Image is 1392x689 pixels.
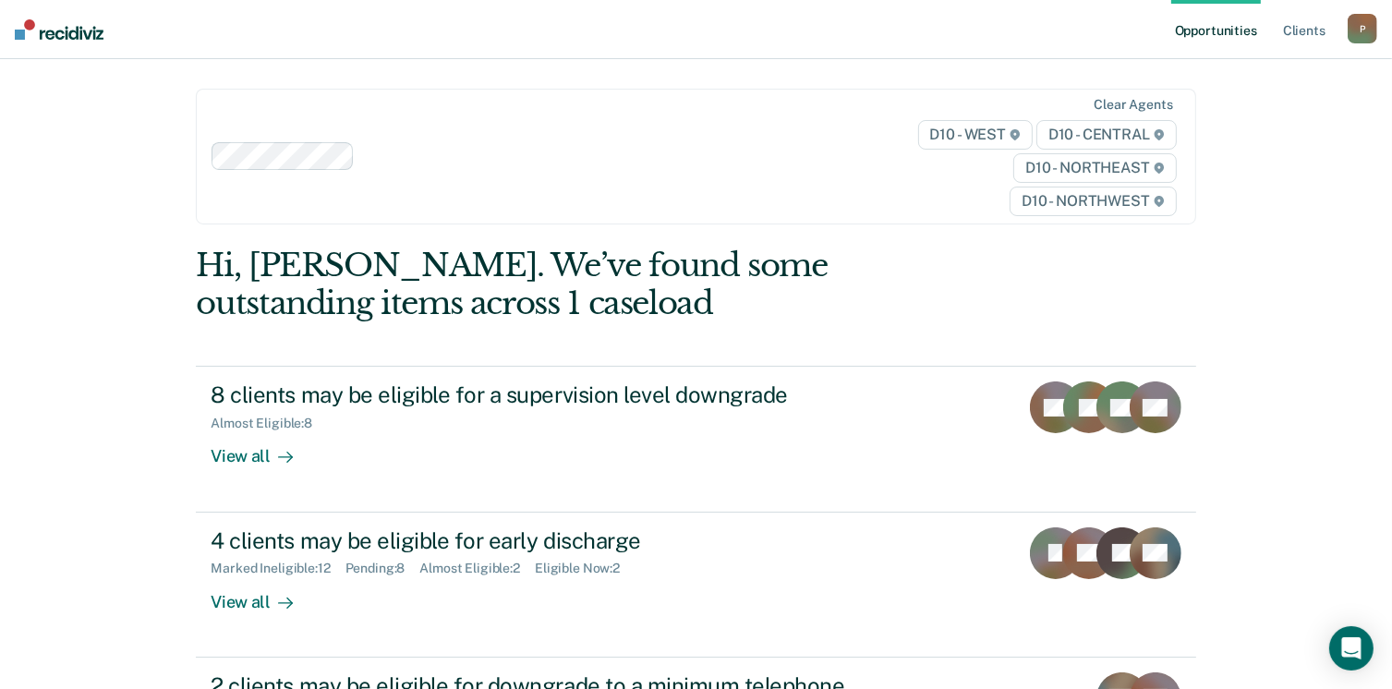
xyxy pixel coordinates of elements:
[211,527,859,554] div: 4 clients may be eligible for early discharge
[211,381,859,408] div: 8 clients may be eligible for a supervision level downgrade
[211,561,345,576] div: Marked Ineligible : 12
[1036,120,1177,150] span: D10 - CENTRAL
[419,561,535,576] div: Almost Eligible : 2
[1013,153,1176,183] span: D10 - NORTHEAST
[196,513,1195,658] a: 4 clients may be eligible for early dischargeMarked Ineligible:12Pending:8Almost Eligible:2Eligib...
[918,120,1033,150] span: D10 - WEST
[15,19,103,40] img: Recidiviz
[345,561,420,576] div: Pending : 8
[211,576,314,612] div: View all
[1329,626,1374,671] div: Open Intercom Messenger
[1348,14,1377,43] button: P
[1094,97,1172,113] div: Clear agents
[196,247,996,322] div: Hi, [PERSON_NAME]. We’ve found some outstanding items across 1 caseload
[211,416,327,431] div: Almost Eligible : 8
[535,561,635,576] div: Eligible Now : 2
[196,366,1195,512] a: 8 clients may be eligible for a supervision level downgradeAlmost Eligible:8View all
[1010,187,1176,216] span: D10 - NORTHWEST
[211,431,314,467] div: View all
